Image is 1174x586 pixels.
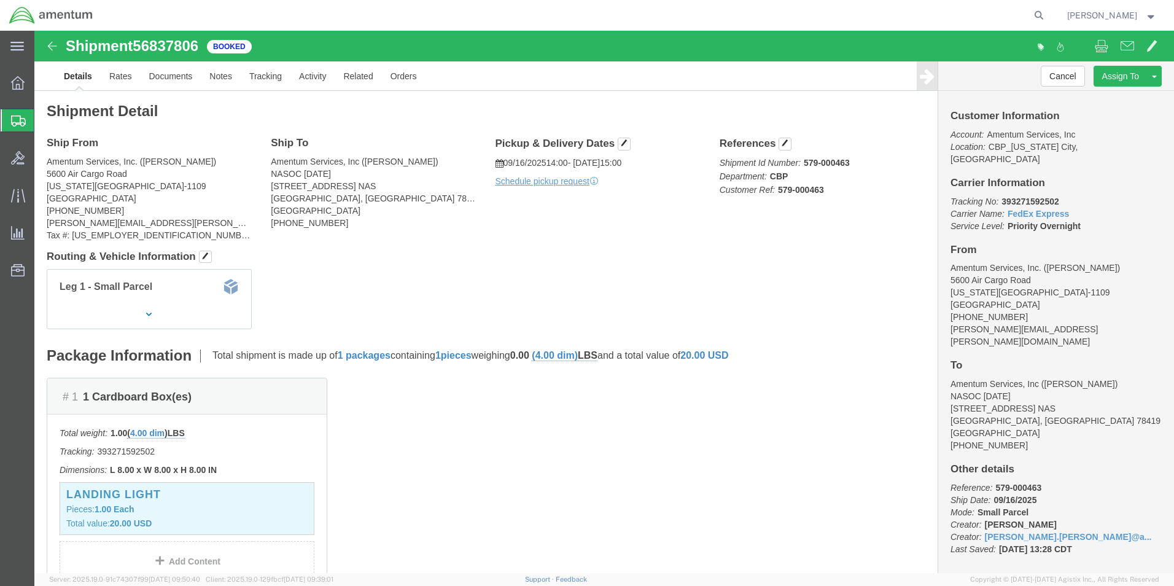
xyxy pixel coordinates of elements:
img: logo [9,6,93,25]
span: Server: 2025.19.0-91c74307f99 [49,576,200,583]
span: [DATE] 09:50:40 [149,576,200,583]
button: [PERSON_NAME] [1067,8,1157,23]
a: Feedback [556,576,587,583]
span: [DATE] 09:39:01 [284,576,333,583]
span: Zachary Bolhuis [1067,9,1137,22]
a: Support [525,576,556,583]
span: Client: 2025.19.0-129fbcf [206,576,333,583]
iframe: FS Legacy Container [34,31,1174,573]
span: Copyright © [DATE]-[DATE] Agistix Inc., All Rights Reserved [970,574,1159,585]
